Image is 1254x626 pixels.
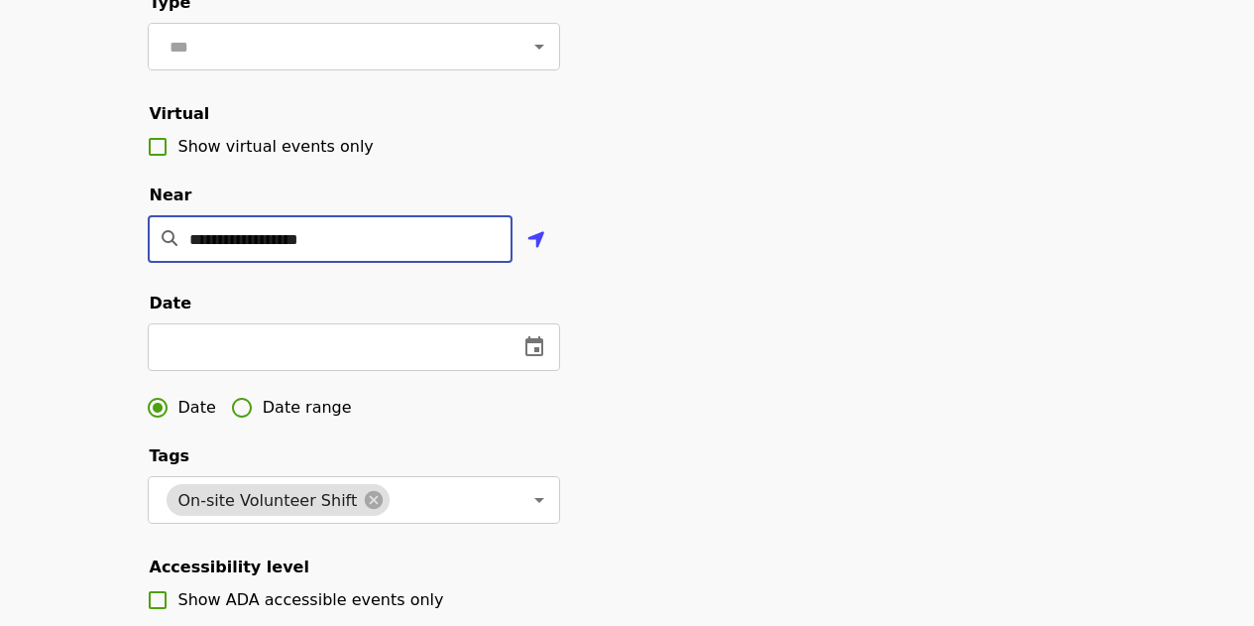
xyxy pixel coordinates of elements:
[263,396,352,420] span: Date range
[525,486,553,514] button: Open
[527,228,545,252] i: location-arrow icon
[178,396,216,420] span: Date
[150,294,192,313] span: Date
[178,590,444,609] span: Show ADA accessible events only
[150,446,190,465] span: Tags
[167,491,370,510] span: On-site Volunteer Shift
[525,33,553,61] button: Open
[513,217,560,265] button: Use my location
[511,323,558,371] button: change date
[167,484,391,516] div: On-site Volunteer Shift
[162,229,177,248] i: search icon
[150,186,192,204] span: Near
[189,215,513,263] input: Location
[150,558,309,576] span: Accessibility level
[178,137,374,156] span: Show virtual events only
[150,104,210,123] span: Virtual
